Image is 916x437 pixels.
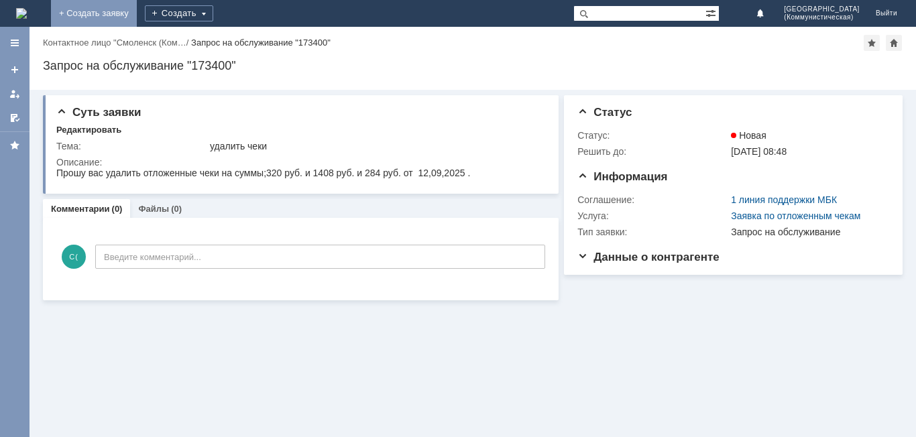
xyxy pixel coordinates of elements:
a: Комментарии [51,204,110,214]
div: (0) [171,204,182,214]
span: Новая [731,130,766,141]
div: Запрос на обслуживание "173400" [191,38,331,48]
span: [DATE] 08:48 [731,146,787,157]
div: Решить до: [577,146,728,157]
div: Запрос на обслуживание [731,227,883,237]
span: Расширенный поиск [705,6,719,19]
div: Тип заявки: [577,227,728,237]
a: Файлы [138,204,169,214]
span: С( [62,245,86,269]
span: Информация [577,170,667,183]
div: Добавить в избранное [864,35,880,51]
div: / [43,38,191,48]
div: Описание: [56,157,543,168]
div: Тема: [56,141,207,151]
a: Мои заявки [4,83,25,105]
div: удалить чеки [210,141,540,151]
div: Статус: [577,130,728,141]
span: (Коммунистическая) [784,13,860,21]
a: 1 линия поддержки МБК [731,194,837,205]
div: Сделать домашней страницей [886,35,902,51]
a: Контактное лицо "Смоленск (Ком… [43,38,186,48]
a: Заявка по отложенным чекам [731,210,860,221]
a: Перейти на домашнюю страницу [16,8,27,19]
span: Суть заявки [56,106,141,119]
div: Создать [145,5,213,21]
a: Создать заявку [4,59,25,80]
div: (0) [112,204,123,214]
a: Мои согласования [4,107,25,129]
div: Услуга: [577,210,728,221]
div: Соглашение: [577,194,728,205]
img: logo [16,8,27,19]
span: Статус [577,106,632,119]
div: Запрос на обслуживание "173400" [43,59,903,72]
div: Редактировать [56,125,121,135]
span: [GEOGRAPHIC_DATA] [784,5,860,13]
span: Данные о контрагенте [577,251,720,263]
